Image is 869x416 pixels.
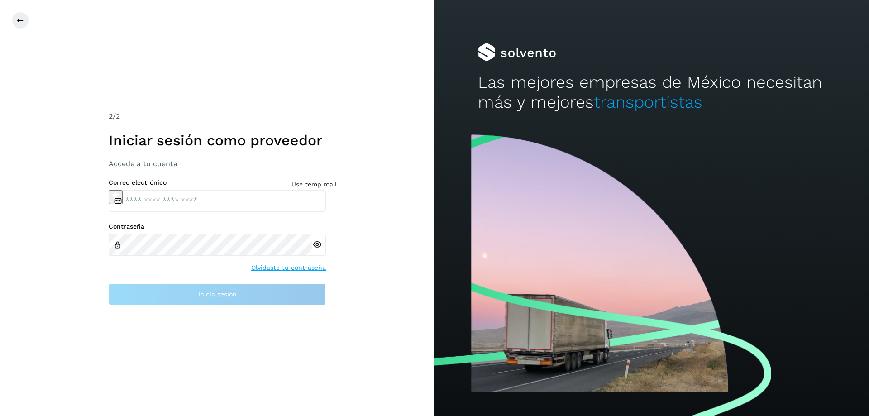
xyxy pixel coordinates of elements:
[198,291,237,297] span: Inicia sesión
[109,132,326,149] h1: Iniciar sesión como proveedor
[251,263,326,273] a: Olvidaste tu contraseña
[594,92,702,112] span: transportistas
[109,179,326,186] label: Correo electrónico
[109,111,326,122] div: /2
[109,223,326,230] label: Contraseña
[109,112,113,120] span: 2
[109,159,326,168] h3: Accede a tu cuenta
[109,283,326,305] button: Inicia sesión
[478,72,826,113] h2: Las mejores empresas de México necesitan más y mejores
